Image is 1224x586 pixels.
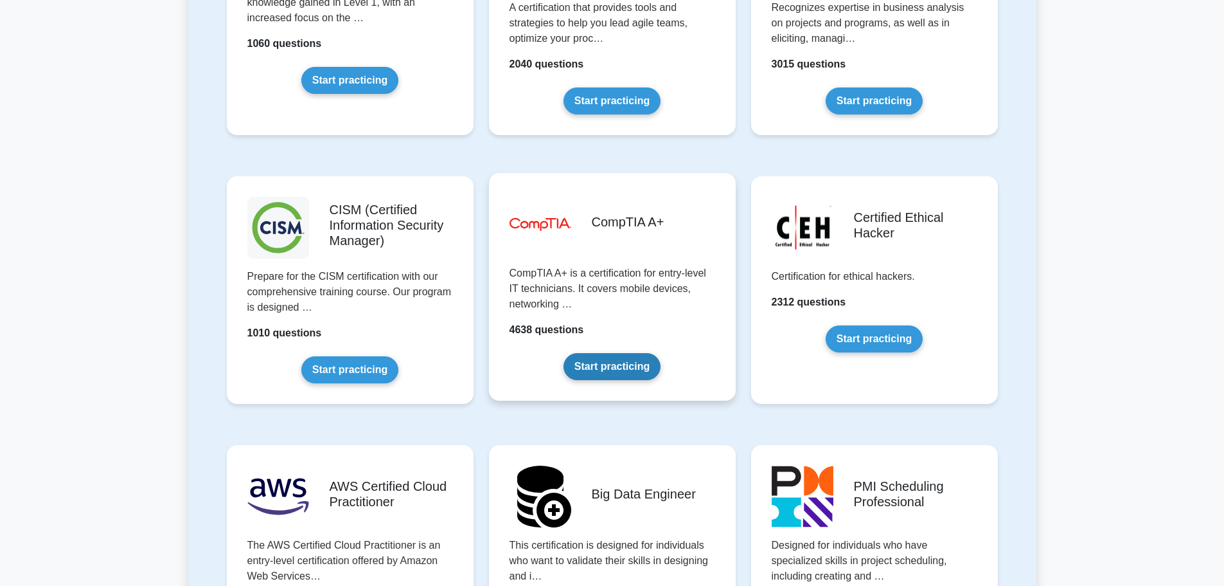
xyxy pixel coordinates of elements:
[301,67,398,94] a: Start practicing
[826,325,923,353] a: Start practicing
[301,356,398,383] a: Start practicing
[826,87,923,114] a: Start practicing
[563,353,661,380] a: Start practicing
[563,87,661,114] a: Start practicing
